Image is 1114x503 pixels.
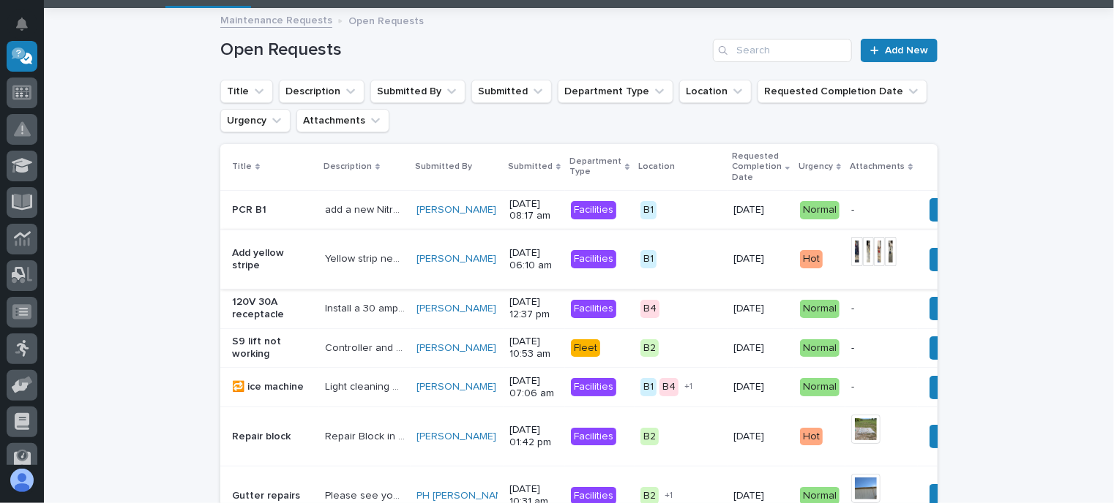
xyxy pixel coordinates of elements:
[713,39,852,62] input: Search
[930,376,979,399] button: Assign
[415,159,472,175] p: Submitted By
[733,204,788,216] p: [DATE]
[220,190,1099,230] tr: PCR B1add a new Nitrogen and Oxygen Regulator to the PCR in building 1add a new Nitrogen and Oxyg...
[325,487,408,502] p: Please see your all gutters that leak. I’ve got some caulk, especially for that before.
[799,159,833,175] p: Urgency
[220,289,1099,328] tr: 120V 30A receptacleInstall a 30 amp receptacle in [PERSON_NAME] work areaInstall a 30 amp recepta...
[571,201,616,219] div: Facilities
[861,39,938,62] a: Add New
[665,491,673,500] span: + 1
[733,253,788,265] p: [DATE]
[325,428,408,443] p: Repair Block in septic area. Need to fill colder block with Hydraulic concrete
[325,300,408,315] p: Install a 30 amp receptacle in Patrick Briars work area
[325,378,408,393] p: Light cleaning of the 4 Ice machines. - make sure coils are clean - clean filter - add ice Machin...
[324,159,372,175] p: Description
[220,368,1099,407] tr: 🔁 ice machineLight cleaning of the 4 Ice machines. - make sure coils are clean - clean filter - a...
[509,336,559,360] p: [DATE] 10:53 am
[220,109,291,132] button: Urgency
[930,198,979,222] button: Assign
[850,159,905,175] p: Attachments
[659,378,679,396] div: B4
[885,45,928,56] span: Add New
[571,378,616,396] div: Facilities
[639,159,676,175] p: Location
[416,303,579,315] a: [PERSON_NAME] [PERSON_NAME]
[571,339,600,358] div: Fleet
[232,336,313,360] p: S9 lift not working
[571,300,616,318] div: Facilities
[558,80,673,103] button: Department Type
[325,250,408,265] p: Yellow strip needs to be added in B1
[732,148,782,186] p: Requested Completion Date
[220,80,273,103] button: Title
[640,339,659,358] div: B2
[800,250,823,268] div: Hot
[733,303,788,315] p: [DATE]
[733,431,788,443] p: [DATE]
[18,18,37,41] div: Notifications
[416,381,496,393] a: [PERSON_NAME]
[851,381,911,393] p: -
[416,253,496,265] a: [PERSON_NAME]
[509,424,559,449] p: [DATE] 01:42 pm
[640,201,657,219] div: B1
[733,342,788,355] p: [DATE]
[416,431,496,443] a: [PERSON_NAME]
[569,154,621,181] p: Department Type
[640,300,659,318] div: B4
[800,201,840,219] div: Normal
[758,80,927,103] button: Requested Completion Date
[640,378,657,396] div: B1
[279,80,365,103] button: Description
[851,204,911,216] p: -
[232,381,313,393] p: 🔁 ice machine
[733,381,788,393] p: [DATE]
[930,425,979,448] button: Assign
[296,109,389,132] button: Attachments
[220,39,707,61] h1: Open Requests
[220,328,1099,368] tr: S9 lift not workingController and unit not workingController and unit not working [PERSON_NAME] [...
[800,339,840,358] div: Normal
[7,9,37,39] button: Notifications
[370,80,466,103] button: Submitted By
[232,159,252,175] p: Title
[509,247,559,272] p: [DATE] 06:10 am
[571,428,616,446] div: Facilities
[325,201,408,216] p: add a new Nitrogen and Oxygen Regulator to the PCR in building 1
[325,339,408,355] p: Controller and unit not working
[348,12,424,28] p: Open Requests
[684,382,692,391] span: + 1
[416,204,496,216] a: [PERSON_NAME]
[930,297,979,320] button: Assign
[640,428,659,446] div: B2
[220,230,1099,289] tr: Add yellow stripeYellow strip needs to be added in B1Yellow strip needs to be added in B1 [PERSON...
[679,80,752,103] button: Location
[232,204,313,216] p: PCR B1
[220,407,1099,466] tr: Repair blockRepair Block in septic area. Need to fill colder block with Hydraulic concreteRepair ...
[471,80,552,103] button: Submitted
[930,336,993,360] button: Schedule
[220,11,332,28] a: Maintenance Requests
[800,428,823,446] div: Hot
[232,247,313,272] p: Add yellow stripe
[232,490,313,502] p: Gutter repairs
[640,250,657,268] div: B1
[416,342,496,355] a: [PERSON_NAME]
[509,198,559,223] p: [DATE] 08:17 am
[7,465,37,496] button: users-avatar
[508,159,553,175] p: Submitted
[232,431,313,443] p: Repair block
[571,250,616,268] div: Facilities
[509,296,559,321] p: [DATE] 12:37 pm
[733,490,788,502] p: [DATE]
[800,300,840,318] div: Normal
[416,490,512,502] a: PH [PERSON_NAME]
[851,303,911,315] p: -
[800,378,840,396] div: Normal
[509,375,559,400] p: [DATE] 07:06 am
[851,342,911,355] p: -
[232,296,313,321] p: 120V 30A receptacle
[930,248,979,271] button: Assign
